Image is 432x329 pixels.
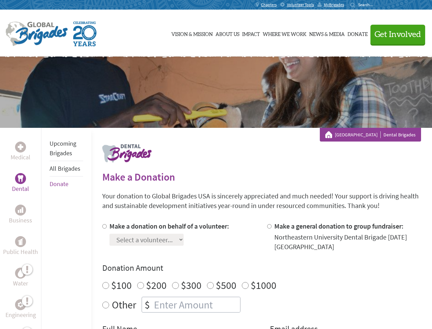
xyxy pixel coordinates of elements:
[146,279,167,292] label: $200
[111,279,132,292] label: $100
[102,171,421,183] h2: Make a Donation
[18,238,23,245] img: Public Health
[358,2,378,7] input: Search...
[15,173,26,184] div: Dental
[261,2,277,8] span: Chapters
[73,22,96,46] img: Global Brigades Celebrating 20 Years
[287,2,314,8] span: Volunteer Tools
[11,153,30,162] p: Medical
[3,236,38,257] a: Public HealthPublic Health
[102,144,152,162] img: logo-dental.png
[13,268,28,288] a: WaterWater
[215,16,239,50] a: About Us
[18,269,23,277] img: Water
[274,232,421,252] div: Northeastern University Dental Brigade [DATE] [GEOGRAPHIC_DATA]
[5,299,36,320] a: EngineeringEngineering
[18,144,23,150] img: Medical
[11,142,30,162] a: MedicalMedical
[15,299,26,310] div: Engineering
[50,139,76,157] a: Upcoming Brigades
[274,222,404,230] label: Make a general donation to group fundraiser:
[142,297,153,312] div: $
[309,16,345,50] a: News & Media
[375,31,421,39] span: Get Involved
[109,222,229,230] label: Make a donation on behalf of a volunteer:
[370,25,425,44] button: Get Involved
[335,131,381,138] a: [GEOGRAPHIC_DATA]
[12,184,29,194] p: Dental
[324,2,344,8] span: MyBrigades
[50,164,80,172] a: All Brigades
[9,205,32,225] a: BusinessBusiness
[3,247,38,257] p: Public Health
[216,279,236,292] label: $500
[348,16,368,50] a: Donate
[181,279,201,292] label: $300
[50,136,83,161] li: Upcoming Brigades
[5,310,36,320] p: Engineering
[50,176,83,192] li: Donate
[153,297,240,312] input: Enter Amount
[5,22,68,46] img: Global Brigades Logo
[13,279,28,288] p: Water
[263,16,306,50] a: Where We Work
[102,263,421,273] h4: Donation Amount
[325,131,416,138] div: Dental Brigades
[50,161,83,176] li: All Brigades
[242,16,260,50] a: Impact
[9,216,32,225] p: Business
[15,236,26,247] div: Public Health
[171,16,213,50] a: Vision & Mission
[18,175,23,182] img: Dental
[15,268,26,279] div: Water
[18,207,23,213] img: Business
[12,173,29,194] a: DentalDental
[50,180,68,188] a: Donate
[102,191,421,210] p: Your donation to Global Brigades USA is sincerely appreciated and much needed! Your support is dr...
[251,279,276,292] label: $1000
[112,297,136,313] label: Other
[15,205,26,216] div: Business
[15,142,26,153] div: Medical
[18,302,23,307] img: Engineering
